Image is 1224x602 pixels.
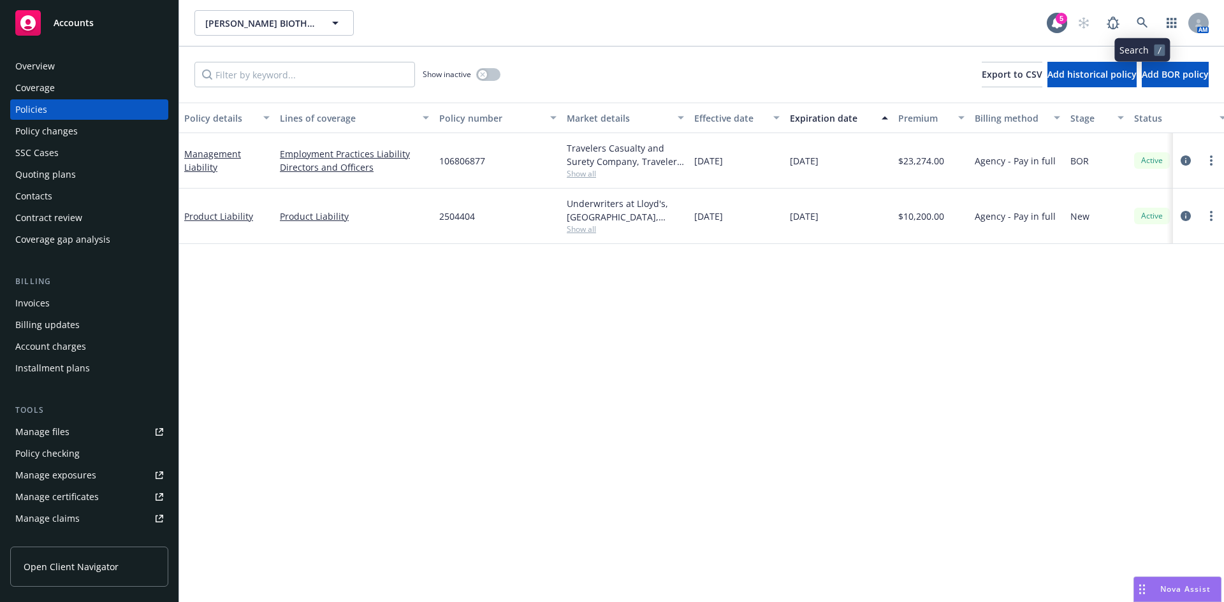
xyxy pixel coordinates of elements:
a: Invoices [10,293,168,313]
div: Quoting plans [15,164,76,185]
a: Manage BORs [10,530,168,550]
button: Stage [1065,103,1129,133]
span: Show all [567,224,684,234]
span: Agency - Pay in full [975,210,1056,223]
div: Stage [1070,111,1110,125]
button: Expiration date [785,103,893,133]
button: [PERSON_NAME] BIOTHERAPEUTICS INC [194,10,354,36]
div: Effective date [694,111,766,125]
span: Active [1139,210,1165,222]
span: Active [1139,155,1165,166]
div: Expiration date [790,111,874,125]
a: circleInformation [1178,153,1193,168]
button: Policy details [179,103,275,133]
span: [PERSON_NAME] BIOTHERAPEUTICS INC [205,17,316,30]
a: Billing updates [10,315,168,335]
a: Quoting plans [10,164,168,185]
div: Coverage gap analysis [15,229,110,250]
div: Policy number [439,111,543,125]
a: Search [1130,10,1155,36]
a: Manage certificates [10,487,168,507]
span: Agency - Pay in full [975,154,1056,168]
div: Manage exposures [15,465,96,485]
div: Account charges [15,336,86,357]
span: [DATE] [694,210,723,223]
div: Billing method [975,111,1046,125]
a: Installment plans [10,358,168,378]
a: Overview [10,56,168,76]
span: Show all [567,168,684,179]
a: Accounts [10,5,168,41]
button: Effective date [689,103,785,133]
span: Nova Assist [1160,584,1211,594]
a: Contract review [10,208,168,228]
a: Coverage [10,78,168,98]
div: Lines of coverage [280,111,415,125]
div: Installment plans [15,358,90,378]
span: 2504404 [439,210,475,223]
span: [DATE] [694,154,723,168]
a: Policy changes [10,121,168,141]
div: Overview [15,56,55,76]
div: Contract review [15,208,82,228]
a: Start snowing [1071,10,1096,36]
button: Export to CSV [982,62,1042,87]
div: Billing [10,275,168,288]
div: Travelers Casualty and Surety Company, Travelers Insurance [567,141,684,168]
div: Manage BORs [15,530,75,550]
div: Market details [567,111,670,125]
input: Filter by keyword... [194,62,415,87]
a: circleInformation [1178,208,1193,224]
a: Manage exposures [10,465,168,485]
div: Policy checking [15,443,80,464]
div: Premium [898,111,951,125]
a: SSC Cases [10,143,168,163]
a: Coverage gap analysis [10,229,168,250]
div: Coverage [15,78,55,98]
a: Directors and Officers [280,161,429,174]
div: SSC Cases [15,143,59,163]
button: Nova Assist [1133,577,1221,602]
a: Employment Practices Liability [280,147,429,161]
button: Market details [562,103,689,133]
span: Open Client Navigator [24,560,119,573]
a: Management Liability [184,148,241,173]
button: Lines of coverage [275,103,434,133]
a: Manage files [10,422,168,442]
span: Export to CSV [982,68,1042,80]
div: Contacts [15,186,52,206]
a: Product Liability [280,210,429,223]
div: Invoices [15,293,50,313]
span: $23,274.00 [898,154,944,168]
span: $10,200.00 [898,210,944,223]
span: New [1070,210,1089,223]
div: Tools [10,404,168,417]
a: Manage claims [10,508,168,529]
span: Add BOR policy [1142,68,1209,80]
a: Report a Bug [1100,10,1126,36]
a: more [1204,208,1219,224]
div: Manage files [15,422,69,442]
a: Switch app [1159,10,1184,36]
div: Policy changes [15,121,78,141]
div: Underwriters at Lloyd's, [GEOGRAPHIC_DATA], [PERSON_NAME] of [GEOGRAPHIC_DATA] [567,197,684,224]
div: Manage certificates [15,487,99,507]
button: Policy number [434,103,562,133]
span: Add historical policy [1047,68,1137,80]
div: Drag to move [1134,577,1150,601]
button: Premium [893,103,970,133]
a: Product Liability [184,210,253,222]
span: BOR [1070,154,1089,168]
a: more [1204,153,1219,168]
div: Policy details [184,111,256,125]
div: Policies [15,99,47,120]
a: Policy checking [10,443,168,464]
span: Accounts [54,18,94,28]
button: Billing method [970,103,1065,133]
a: Policies [10,99,168,120]
span: Show inactive [423,69,471,80]
div: Manage claims [15,508,80,529]
a: Account charges [10,336,168,357]
div: Billing updates [15,315,80,335]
